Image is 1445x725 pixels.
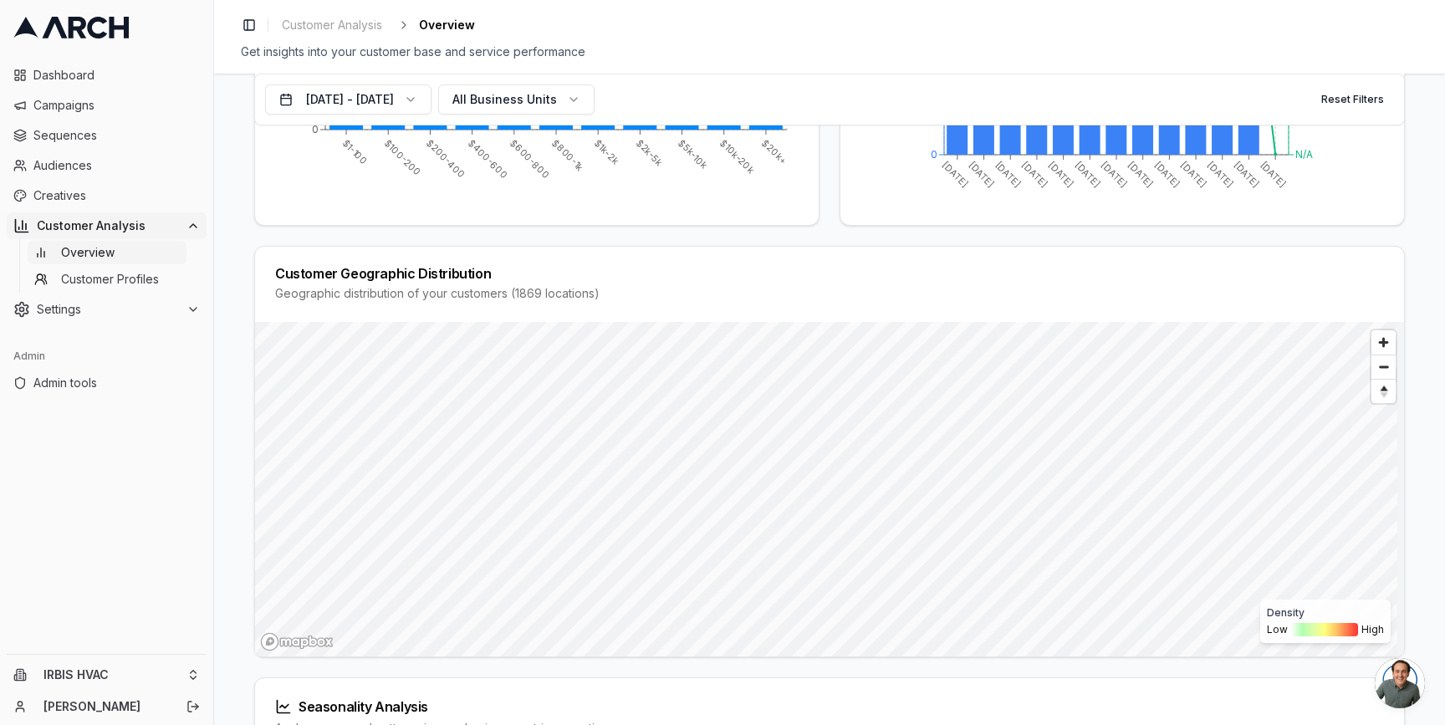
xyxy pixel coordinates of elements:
a: Creatives [7,182,207,209]
canvas: Map [255,322,1397,656]
a: Overview [28,241,186,264]
button: Settings [7,296,207,323]
div: Geographic distribution of your customers ( 1869 locations) [275,285,1384,302]
span: Low [1267,623,1288,636]
tspan: [DATE] [1152,160,1182,190]
a: Open chat [1375,658,1425,708]
button: [DATE] - [DATE] [265,84,431,115]
tspan: [DATE] [993,160,1024,190]
tspan: [DATE] [1258,160,1288,190]
tspan: $20k+ [759,137,789,166]
span: Zoom out [1371,355,1396,379]
tspan: [DATE] [967,160,997,190]
tspan: $800-1k [549,137,586,174]
tspan: $2k-5k [634,137,666,169]
button: Zoom out [1371,355,1396,379]
span: Dashboard [33,67,200,84]
tspan: $600-800 [508,137,552,181]
tspan: $200-400 [424,137,467,181]
tspan: [DATE] [1232,160,1262,190]
tspan: [DATE] [940,160,970,190]
span: Overview [61,244,115,261]
tspan: $400-600 [466,137,510,181]
span: All Business Units [452,91,557,108]
button: All Business Units [438,84,595,115]
span: Customer Analysis [282,17,382,33]
button: Reset bearing to north [1371,379,1396,403]
div: Density [1267,606,1384,620]
span: Overview [419,17,475,33]
span: Campaigns [33,97,200,114]
div: Seasonality Analysis [275,698,1384,715]
button: IRBIS HVAC [7,661,207,688]
a: Sequences [7,122,207,149]
tspan: [DATE] [1046,160,1076,190]
a: Mapbox homepage [260,632,334,651]
tspan: [DATE] [1178,160,1208,190]
tspan: $1-100 [340,137,370,167]
tspan: $100-200 [382,137,423,178]
tspan: [DATE] [1205,160,1235,190]
div: Customer Geographic Distribution [275,267,1384,280]
span: Reset bearing to north [1369,381,1397,401]
a: [PERSON_NAME] [43,698,168,715]
tspan: [DATE] [1073,160,1103,190]
a: Dashboard [7,62,207,89]
span: Audiences [33,157,200,174]
nav: breadcrumb [275,13,475,37]
button: Log out [181,695,205,718]
a: Customer Profiles [28,268,186,291]
tspan: [DATE] [1099,160,1129,190]
span: Admin tools [33,375,200,391]
tspan: [DATE] [1126,160,1156,190]
span: High [1361,623,1384,636]
a: Customer Analysis [275,13,389,37]
span: Creatives [33,187,200,204]
span: IRBIS HVAC [43,667,180,682]
tspan: $5k-10k [676,137,711,172]
span: Settings [37,301,180,318]
tspan: $1k-2k [592,137,622,167]
a: Admin tools [7,370,207,396]
div: Admin [7,343,207,370]
span: Customer Analysis [37,217,180,234]
button: Zoom in [1371,330,1396,355]
tspan: N/A [1295,148,1313,161]
button: Reset Filters [1311,86,1394,113]
a: Audiences [7,152,207,179]
tspan: 0 [931,148,937,161]
span: Customer Profiles [61,271,159,288]
tspan: $10k-20k [717,137,757,176]
tspan: 0 [312,123,319,135]
tspan: [DATE] [1019,160,1049,190]
button: Customer Analysis [7,212,207,239]
a: Campaigns [7,92,207,119]
div: Get insights into your customer base and service performance [241,43,1418,60]
span: Sequences [33,127,200,144]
